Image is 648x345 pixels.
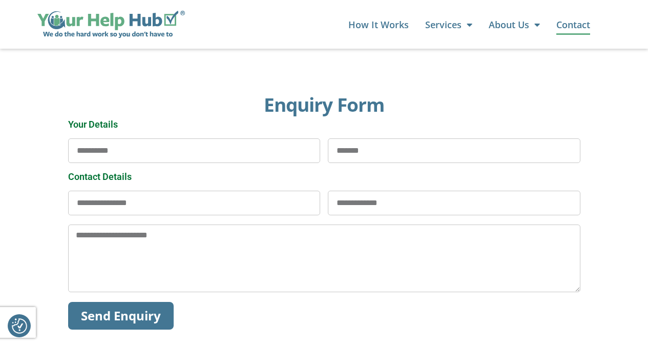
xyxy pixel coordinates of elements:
[68,120,580,339] form: Enquiry Form
[12,318,27,334] button: Consent Preferences
[195,14,590,35] nav: Menu
[37,11,185,38] img: Your Help Hub Wide Logo
[68,302,174,330] button: Send Enquiry
[68,94,580,115] h2: Enquiry Form
[348,14,409,35] a: How It Works
[489,14,540,35] a: About Us
[12,318,27,334] img: Revisit consent button
[556,14,590,35] a: Contact
[64,120,584,129] div: Your Details
[81,308,161,323] span: Send Enquiry
[64,172,584,181] div: Contact Details
[425,14,472,35] a: Services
